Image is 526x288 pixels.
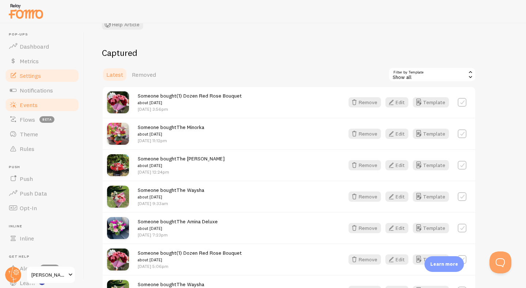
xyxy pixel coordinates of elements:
[4,83,80,98] a: Notifications
[413,97,449,107] button: Template
[4,171,80,186] a: Push
[20,190,47,197] span: Push Data
[176,92,242,99] a: (1) Dozen Red Rose Bouquet
[138,162,225,169] small: about [DATE]
[176,155,225,162] a: The [PERSON_NAME]
[40,265,60,272] span: 1 new
[106,71,123,78] span: Latest
[348,129,381,139] button: Remove
[107,249,129,270] img: 335de308-127b-45d2-b402-2ceeb7533427_small.jpg
[4,112,80,127] a: Flows beta
[413,160,449,170] button: Template
[138,169,225,175] p: [DATE] 12:24pm
[4,54,80,68] a: Metrics
[176,281,204,288] a: The Waysha
[489,251,511,273] iframe: Help Scout Beacon - Open
[20,72,41,79] span: Settings
[9,165,80,170] span: Push
[107,91,129,113] img: 335de308-127b-45d2-b402-2ceeb7533427_small.jpg
[9,32,80,37] span: Pop-ups
[20,43,49,50] span: Dashboard
[385,192,408,202] button: Edit
[39,116,54,123] span: beta
[385,129,413,139] a: Edit
[138,250,242,263] span: Someone bought
[4,68,80,83] a: Settings
[20,175,33,182] span: Push
[385,97,408,107] button: Edit
[107,217,129,239] img: 524f3986-7a8b-4f63-9ecc-7d6e861e00e6_small.jpg
[385,129,408,139] button: Edit
[9,254,80,259] span: Get Help
[20,57,39,65] span: Metrics
[138,257,242,263] small: about [DATE]
[9,224,80,229] span: Inline
[127,67,160,82] a: Removed
[413,254,449,265] button: Template
[348,223,381,233] button: Remove
[20,235,34,242] span: Inline
[385,254,413,265] a: Edit
[138,155,225,169] span: Someone bought
[102,67,127,82] a: Latest
[348,192,381,202] button: Remove
[107,186,129,208] img: ScreenShot2025-08-21at5.53.47AM_small.png
[138,131,204,137] small: about [DATE]
[4,141,80,156] a: Rules
[138,218,218,232] span: Someone bought
[20,101,38,109] span: Events
[4,39,80,54] a: Dashboard
[20,130,38,138] span: Theme
[348,254,381,265] button: Remove
[385,223,413,233] a: Edit
[20,265,35,272] span: Alerts
[176,124,204,130] a: The Minorka
[138,187,204,200] span: Someone bought
[138,92,242,106] span: Someone bought
[138,263,242,269] p: [DATE] 5:06pm
[424,256,464,272] div: Learn more
[348,160,381,170] button: Remove
[348,97,381,107] button: Remove
[385,160,408,170] button: Edit
[4,98,80,112] a: Events
[4,201,80,215] a: Opt-In
[107,123,129,145] img: ScreenShot2025-08-21at7.12.21AM_small.png
[385,254,408,265] button: Edit
[413,129,449,139] button: Template
[385,160,413,170] a: Edit
[20,279,35,287] span: Learn
[385,97,413,107] a: Edit
[413,192,449,202] button: Template
[413,223,449,233] button: Template
[176,250,242,256] a: (1) Dozen Red Rose Bouquet
[138,106,242,112] p: [DATE] 3:56pm
[388,67,476,82] div: Show all
[176,187,204,193] a: The Waysha
[132,71,156,78] span: Removed
[138,99,242,106] small: about [DATE]
[138,232,218,238] p: [DATE] 7:23pm
[385,223,408,233] button: Edit
[20,204,37,212] span: Opt-In
[20,145,34,152] span: Rules
[4,186,80,201] a: Push Data
[176,218,218,225] a: The Amina Deluxe
[20,116,35,123] span: Flows
[385,192,413,202] a: Edit
[8,2,44,20] img: fomo-relay-logo-orange.svg
[138,200,204,206] p: [DATE] 9:33am
[31,270,66,279] span: [PERSON_NAME] Bouquets
[430,261,458,268] p: Learn more
[138,225,218,232] small: about [DATE]
[102,47,476,58] h2: Captured
[138,124,204,137] span: Someone bought
[138,194,204,200] small: about [DATE]
[4,127,80,141] a: Theme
